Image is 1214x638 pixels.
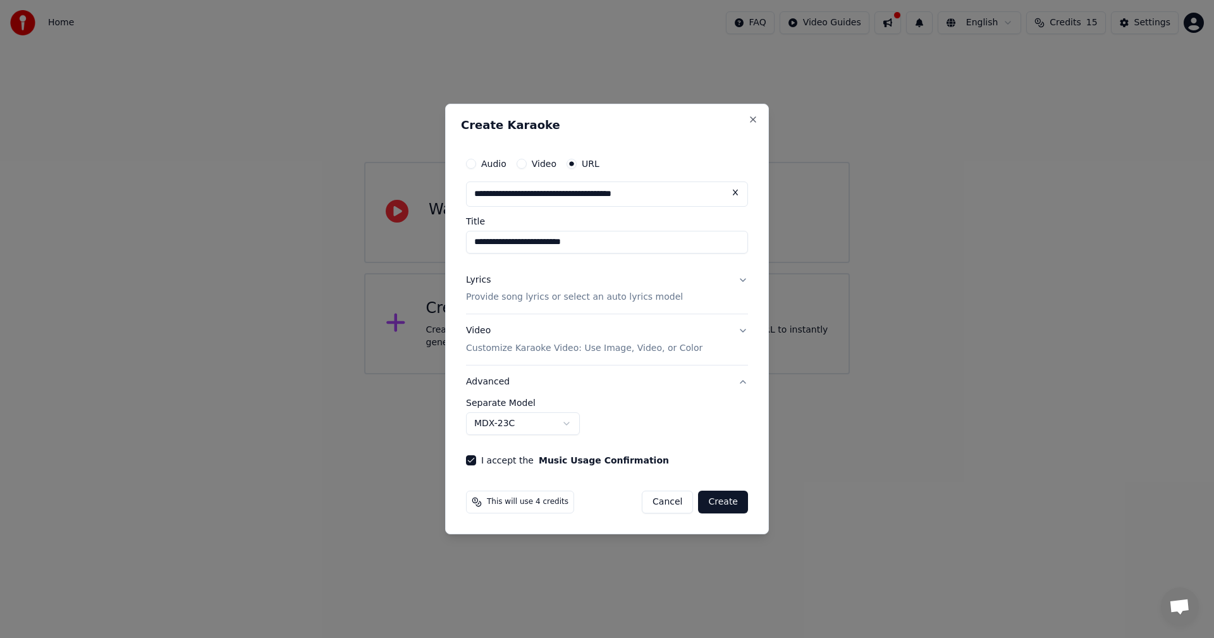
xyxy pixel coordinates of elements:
button: Create [698,491,748,513]
h2: Create Karaoke [461,120,753,131]
p: Customize Karaoke Video: Use Image, Video, or Color [466,342,702,355]
label: Separate Model [466,398,748,407]
button: Cancel [642,491,693,513]
div: Video [466,325,702,355]
label: Title [466,217,748,226]
div: Lyrics [466,274,491,286]
div: Advanced [466,398,748,445]
label: I accept the [481,456,669,465]
label: Audio [481,159,506,168]
button: VideoCustomize Karaoke Video: Use Image, Video, or Color [466,315,748,365]
span: This will use 4 credits [487,497,568,507]
p: Provide song lyrics or select an auto lyrics model [466,291,683,304]
button: Advanced [466,365,748,398]
button: I accept the [539,456,669,465]
label: Video [532,159,556,168]
button: LyricsProvide song lyrics or select an auto lyrics model [466,264,748,314]
label: URL [582,159,599,168]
